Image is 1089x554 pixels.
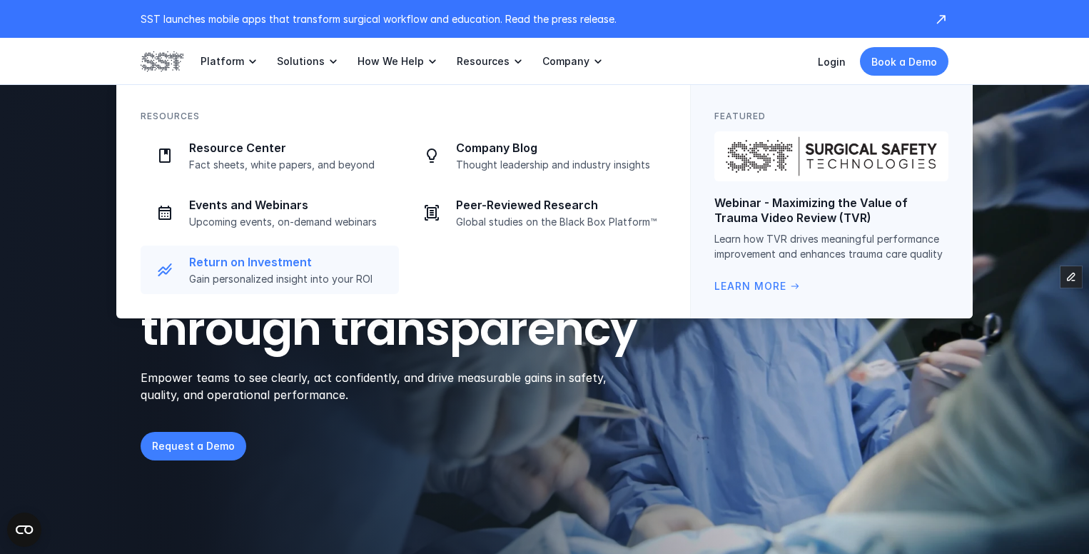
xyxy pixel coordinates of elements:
img: SST logo [141,49,183,74]
a: Login [818,56,846,68]
img: Lightbulb icon [423,147,440,164]
p: Resource Center [189,141,390,156]
a: Paper iconResource CenterFact sheets, white papers, and beyond [141,131,399,180]
p: Request a Demo [152,438,235,453]
p: Resources [141,109,200,123]
p: Empower teams to see clearly, act confidently, and drive measurable gains in safety, quality, and... [141,369,625,403]
p: Webinar - Maximizing the Value of Trauma Video Review (TVR) [714,196,948,226]
p: Gain personalized insight into your ROI [189,273,390,286]
p: Learn how TVR drives meaningful performance improvement and enhances trauma care quality [714,231,948,261]
a: Platform [201,38,260,85]
img: Paper icon [156,147,173,164]
a: Surgical Safety Technologies logoWebinar - Maximizing the Value of Trauma Video Review (TVR)Learn... [714,131,948,294]
a: Book a Demo [860,47,948,76]
img: Surgical Safety Technologies logo [714,131,948,181]
button: Edit Framer Content [1060,266,1082,288]
h1: The black box technology to transform care through transparency [141,153,706,355]
a: Lightbulb iconCompany BlogThought leadership and industry insights [407,131,666,180]
p: How We Help [358,55,424,68]
p: Book a Demo [871,54,937,69]
p: SST launches mobile apps that transform surgical workflow and education. Read the press release. [141,11,920,26]
span: arrow_right_alt [789,281,801,292]
p: Events and Webinars [189,198,390,213]
p: Learn More [714,278,786,294]
p: Peer-Reviewed Research [456,198,657,213]
p: Company [542,55,589,68]
p: Resources [457,55,510,68]
p: Platform [201,55,244,68]
p: Solutions [277,55,325,68]
a: Calendar iconEvents and WebinarsUpcoming events, on-demand webinars [141,188,399,237]
img: Calendar icon [156,204,173,221]
a: Investment iconReturn on InvestmentGain personalized insight into your ROI [141,246,399,294]
p: Company Blog [456,141,657,156]
p: Thought leadership and industry insights [456,158,657,171]
a: Request a Demo [141,432,246,460]
p: Global studies on the Black Box Platform™ [456,216,657,228]
p: Upcoming events, on-demand webinars [189,216,390,228]
a: Journal iconPeer-Reviewed ResearchGlobal studies on the Black Box Platform™ [407,188,666,237]
button: Open CMP widget [7,513,41,547]
p: Featured [714,109,766,123]
p: Return on Investment [189,255,390,270]
img: Journal icon [423,204,440,221]
p: Fact sheets, white papers, and beyond [189,158,390,171]
img: Investment icon [156,261,173,278]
